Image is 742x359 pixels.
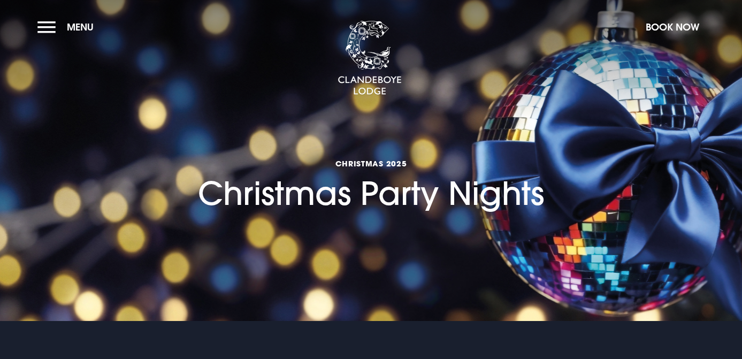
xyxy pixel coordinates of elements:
[198,114,544,213] h1: Christmas Party Nights
[640,16,705,39] button: Book Now
[37,16,99,39] button: Menu
[338,21,402,96] img: Clandeboye Lodge
[67,21,94,33] span: Menu
[198,158,544,169] span: Christmas 2025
